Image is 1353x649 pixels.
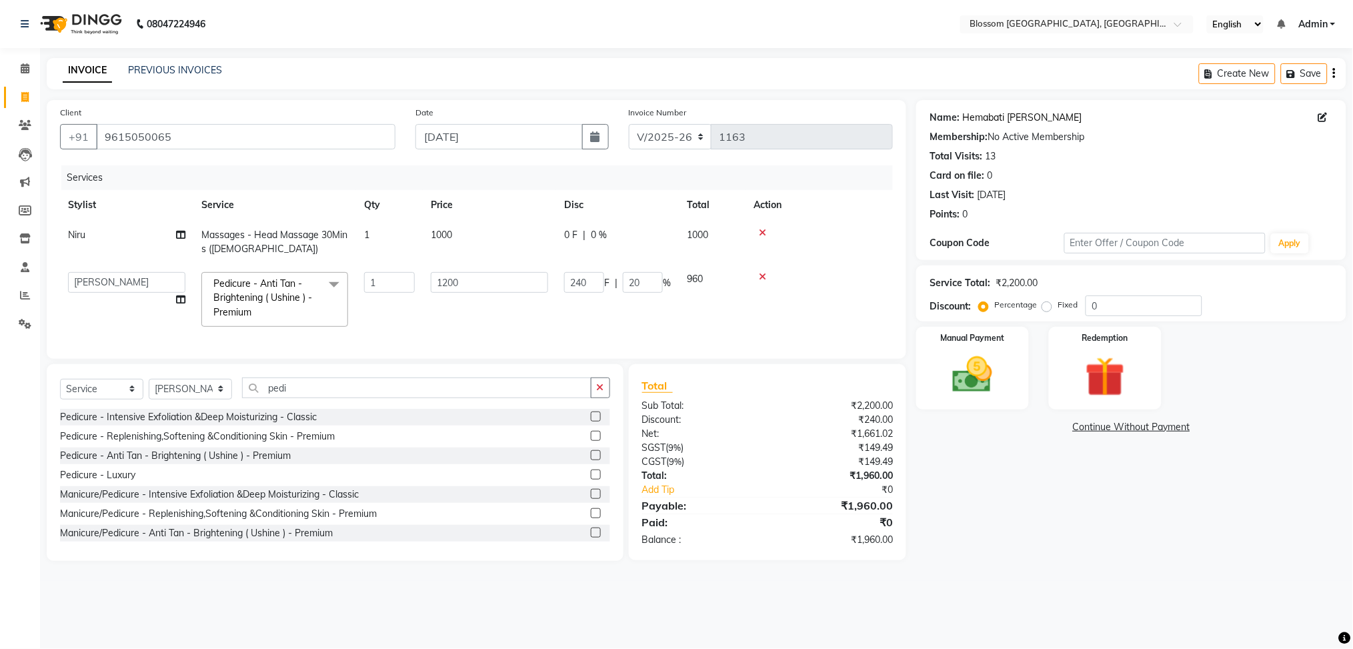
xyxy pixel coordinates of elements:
div: 0 [962,207,968,221]
span: Total [642,379,673,393]
img: logo [34,5,125,43]
span: Massages - Head Massage 30Mins ([DEMOGRAPHIC_DATA]) [201,229,347,255]
button: Create New [1199,63,1276,84]
button: Save [1281,63,1328,84]
th: Total [679,190,746,220]
div: ₹1,960.00 [768,533,903,547]
div: Pedicure - Anti Tan - Brightening ( Ushine ) - Premium [60,449,291,463]
a: Add Tip [632,483,790,497]
span: 9% [669,442,682,453]
th: Action [746,190,893,220]
div: Net: [632,427,768,441]
label: Manual Payment [941,332,1005,344]
th: Service [193,190,356,220]
button: Apply [1271,233,1309,253]
span: Pedicure - Anti Tan - Brightening ( Ushine ) - Premium [213,277,312,318]
span: SGST [642,442,666,454]
div: Pedicure - Intensive Exfoliation &Deep Moisturizing - Classic [60,410,317,424]
div: Manicure/Pedicure - Anti Tan - Brightening ( Ushine ) - Premium [60,526,333,540]
div: ₹0 [768,514,903,530]
div: Manicure/Pedicure - Intensive Exfoliation &Deep Moisturizing - Classic [60,488,359,502]
a: Continue Without Payment [919,420,1344,434]
span: Admin [1298,17,1328,31]
th: Stylist [60,190,193,220]
a: Hemabati [PERSON_NAME] [962,111,1082,125]
img: _gift.svg [1073,352,1137,402]
img: _cash.svg [940,352,1004,398]
div: Membership: [930,130,988,144]
div: ₹149.49 [768,441,903,455]
th: Qty [356,190,423,220]
button: +91 [60,124,97,149]
div: 0 [987,169,992,183]
div: [DATE] [977,188,1006,202]
div: Points: [930,207,960,221]
div: Sub Total: [632,399,768,413]
div: Payable: [632,498,768,514]
input: Search by Name/Mobile/Email/Code [96,124,395,149]
div: Discount: [930,299,971,313]
div: Total: [632,469,768,483]
div: Service Total: [930,276,990,290]
div: Pedicure - Replenishing,Softening &Conditioning Skin - Premium [60,430,335,444]
div: Paid: [632,514,768,530]
a: PREVIOUS INVOICES [128,64,222,76]
span: 9% [669,456,682,467]
div: ₹2,200.00 [996,276,1038,290]
div: Discount: [632,413,768,427]
div: ₹1,960.00 [768,498,903,514]
span: Niru [68,229,85,241]
span: CGST [642,456,667,468]
label: Fixed [1058,299,1078,311]
div: Last Visit: [930,188,974,202]
label: Invoice Number [629,107,687,119]
div: ₹149.49 [768,455,903,469]
div: 13 [985,149,996,163]
label: Redemption [1082,332,1128,344]
span: | [583,228,585,242]
a: x [251,306,257,318]
div: ₹0 [790,483,903,497]
b: 08047224946 [147,5,205,43]
span: % [663,276,671,290]
label: Client [60,107,81,119]
span: 1000 [431,229,452,241]
div: Coupon Code [930,236,1064,250]
div: ₹1,661.02 [768,427,903,441]
div: ₹1,960.00 [768,469,903,483]
th: Price [423,190,556,220]
div: Card on file: [930,169,984,183]
div: ₹240.00 [768,413,903,427]
span: F [604,276,609,290]
div: ₹2,200.00 [768,399,903,413]
span: 0 % [591,228,607,242]
div: Pedicure - Luxury [60,468,135,482]
span: 0 F [564,228,577,242]
span: | [615,276,617,290]
span: 960 [687,273,703,285]
a: INVOICE [63,59,112,83]
div: Services [61,165,903,190]
div: ( ) [632,441,768,455]
input: Enter Offer / Coupon Code [1064,233,1266,253]
div: ( ) [632,455,768,469]
div: Manicure/Pedicure - Replenishing,Softening &Conditioning Skin - Premium [60,507,377,521]
span: 1000 [687,229,708,241]
input: Search or Scan [242,378,591,398]
label: Percentage [994,299,1037,311]
div: Balance : [632,533,768,547]
div: No Active Membership [930,130,1333,144]
div: Total Visits: [930,149,982,163]
label: Date [415,107,433,119]
div: Name: [930,111,960,125]
th: Disc [556,190,679,220]
span: 1 [364,229,369,241]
